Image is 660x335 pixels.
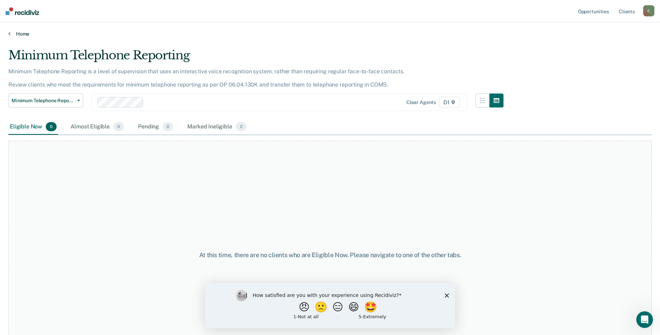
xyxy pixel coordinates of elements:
[439,97,460,108] span: D1
[8,94,83,107] button: Minimum Telephone Reporting
[236,122,247,131] span: 2
[643,5,654,16] button: C
[8,48,503,68] div: Minimum Telephone Reporting
[137,119,175,135] div: Pending0
[8,68,405,88] p: Minimum Telephone Reporting is a level of supervision that uses an interactive voice recognition ...
[8,119,58,135] div: Eligible Now0
[636,311,653,328] iframe: Intercom live chat
[12,98,74,104] span: Minimum Telephone Reporting
[8,31,652,37] a: Home
[46,122,57,131] span: 0
[205,283,455,328] iframe: Survey by Kim from Recidiviz
[186,119,248,135] div: Marked Ineligible2
[6,7,39,15] img: Recidiviz
[162,122,173,131] span: 0
[113,122,124,131] span: 0
[169,251,491,259] div: At this time, there are no clients who are Eligible Now. Please navigate to one of the other tabs.
[406,99,436,105] div: Clear agents
[69,119,125,135] div: Almost Eligible0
